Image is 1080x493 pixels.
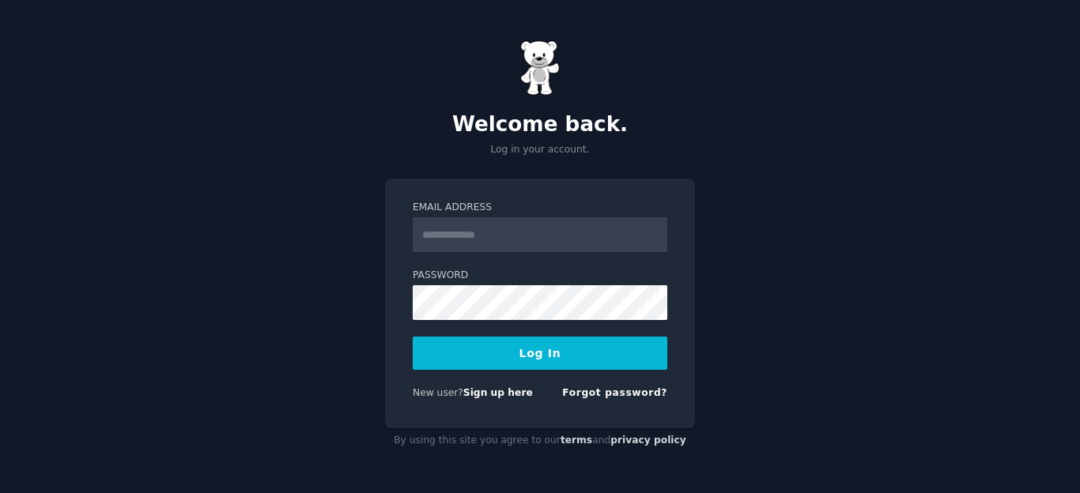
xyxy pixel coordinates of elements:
button: Log In [413,337,667,370]
h2: Welcome back. [385,112,695,137]
label: Email Address [413,201,667,215]
p: Log in your account. [385,143,695,157]
img: Gummy Bear [520,40,560,96]
span: New user? [413,387,463,398]
a: privacy policy [610,435,686,446]
a: terms [561,435,592,446]
a: Sign up here [463,387,533,398]
div: By using this site you agree to our and [385,428,695,453]
label: Password [413,269,667,283]
a: Forgot password? [562,387,667,398]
